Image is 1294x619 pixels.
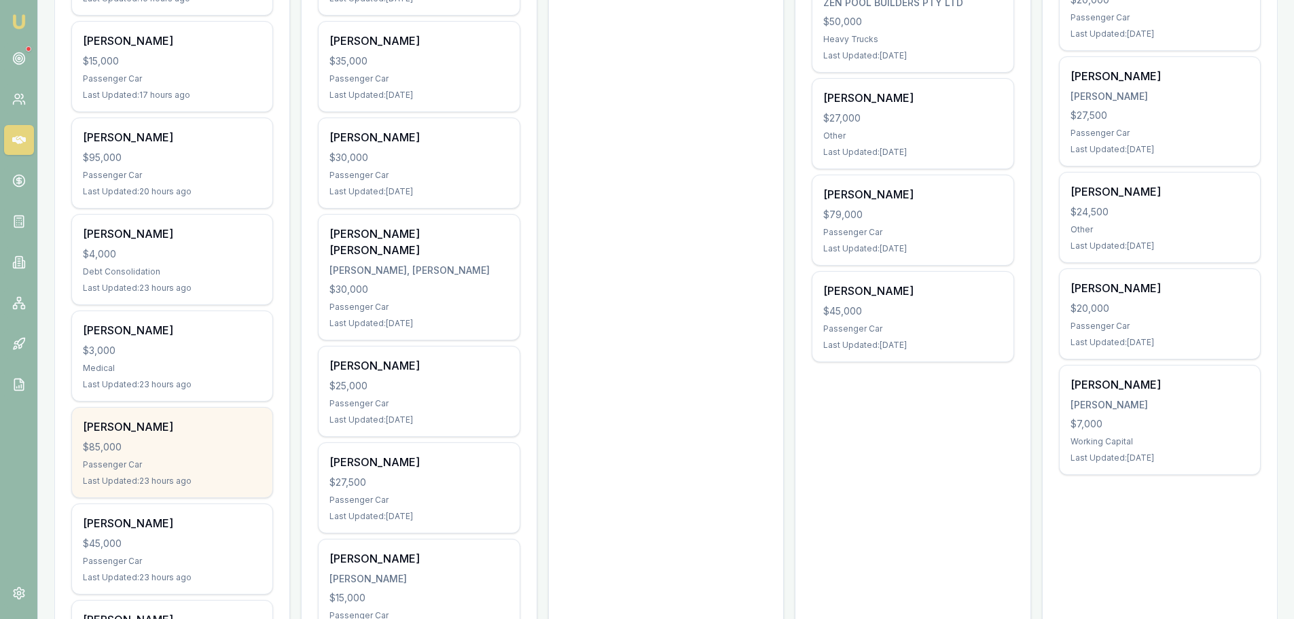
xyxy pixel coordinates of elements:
[329,550,508,567] div: [PERSON_NAME]
[823,130,1002,141] div: Other
[83,363,262,374] div: Medical
[823,323,1002,334] div: Passenger Car
[823,243,1002,254] div: Last Updated: [DATE]
[83,419,262,435] div: [PERSON_NAME]
[83,440,262,454] div: $85,000
[83,266,262,277] div: Debt Consolidation
[1071,321,1249,332] div: Passenger Car
[823,283,1002,299] div: [PERSON_NAME]
[329,511,508,522] div: Last Updated: [DATE]
[1071,12,1249,23] div: Passenger Car
[83,379,262,390] div: Last Updated: 23 hours ago
[329,318,508,329] div: Last Updated: [DATE]
[1071,68,1249,84] div: [PERSON_NAME]
[1071,109,1249,122] div: $27,500
[823,90,1002,106] div: [PERSON_NAME]
[83,283,262,294] div: Last Updated: 23 hours ago
[83,151,262,164] div: $95,000
[329,357,508,374] div: [PERSON_NAME]
[823,15,1002,29] div: $50,000
[329,151,508,164] div: $30,000
[329,495,508,506] div: Passenger Car
[329,264,508,277] div: [PERSON_NAME], [PERSON_NAME]
[823,186,1002,202] div: [PERSON_NAME]
[329,591,508,605] div: $15,000
[329,398,508,409] div: Passenger Car
[1071,337,1249,348] div: Last Updated: [DATE]
[329,90,508,101] div: Last Updated: [DATE]
[83,129,262,145] div: [PERSON_NAME]
[329,186,508,197] div: Last Updated: [DATE]
[83,556,262,567] div: Passenger Car
[329,572,508,586] div: [PERSON_NAME]
[823,147,1002,158] div: Last Updated: [DATE]
[1071,436,1249,447] div: Working Capital
[823,208,1002,222] div: $79,000
[1071,128,1249,139] div: Passenger Car
[83,54,262,68] div: $15,000
[329,54,508,68] div: $35,000
[83,186,262,197] div: Last Updated: 20 hours ago
[329,33,508,49] div: [PERSON_NAME]
[329,379,508,393] div: $25,000
[823,34,1002,45] div: Heavy Trucks
[1071,417,1249,431] div: $7,000
[83,572,262,583] div: Last Updated: 23 hours ago
[329,454,508,470] div: [PERSON_NAME]
[1071,183,1249,200] div: [PERSON_NAME]
[329,73,508,84] div: Passenger Car
[83,247,262,261] div: $4,000
[1071,280,1249,296] div: [PERSON_NAME]
[823,111,1002,125] div: $27,000
[823,304,1002,318] div: $45,000
[823,227,1002,238] div: Passenger Car
[83,515,262,531] div: [PERSON_NAME]
[329,414,508,425] div: Last Updated: [DATE]
[83,90,262,101] div: Last Updated: 17 hours ago
[83,537,262,550] div: $45,000
[83,476,262,487] div: Last Updated: 23 hours ago
[1071,29,1249,39] div: Last Updated: [DATE]
[1071,224,1249,235] div: Other
[329,170,508,181] div: Passenger Car
[1071,376,1249,393] div: [PERSON_NAME]
[83,170,262,181] div: Passenger Car
[1071,205,1249,219] div: $24,500
[1071,90,1249,103] div: [PERSON_NAME]
[1071,302,1249,315] div: $20,000
[823,340,1002,351] div: Last Updated: [DATE]
[1071,144,1249,155] div: Last Updated: [DATE]
[1071,453,1249,463] div: Last Updated: [DATE]
[329,226,508,258] div: [PERSON_NAME] [PERSON_NAME]
[83,226,262,242] div: [PERSON_NAME]
[83,322,262,338] div: [PERSON_NAME]
[1071,398,1249,412] div: [PERSON_NAME]
[11,14,27,30] img: emu-icon-u.png
[329,476,508,489] div: $27,500
[329,283,508,296] div: $30,000
[329,129,508,145] div: [PERSON_NAME]
[1071,241,1249,251] div: Last Updated: [DATE]
[83,459,262,470] div: Passenger Car
[329,302,508,313] div: Passenger Car
[83,344,262,357] div: $3,000
[823,50,1002,61] div: Last Updated: [DATE]
[83,33,262,49] div: [PERSON_NAME]
[83,73,262,84] div: Passenger Car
